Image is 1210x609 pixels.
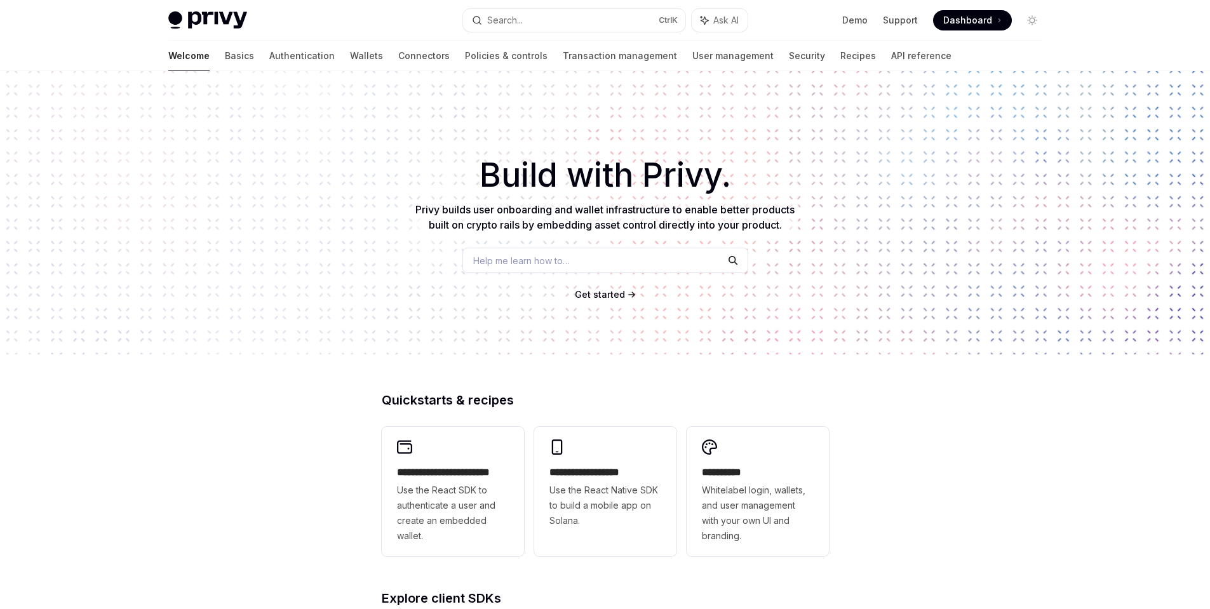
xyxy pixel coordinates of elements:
[415,203,795,231] span: Privy builds user onboarding and wallet infrastructure to enable better products built on crypto ...
[883,14,918,27] a: Support
[692,41,774,71] a: User management
[480,164,731,187] span: Build with Privy.
[382,394,514,406] span: Quickstarts & recipes
[487,13,523,28] div: Search...
[549,483,661,528] span: Use the React Native SDK to build a mobile app on Solana.
[702,483,814,544] span: Whitelabel login, wallets, and user management with your own UI and branding.
[891,41,951,71] a: API reference
[1022,10,1042,30] button: Toggle dark mode
[465,41,548,71] a: Policies & controls
[842,14,868,27] a: Demo
[463,9,685,32] button: Search...CtrlK
[575,288,625,301] a: Get started
[713,14,739,27] span: Ask AI
[563,41,677,71] a: Transaction management
[382,592,501,605] span: Explore client SDKs
[168,11,247,29] img: light logo
[840,41,876,71] a: Recipes
[397,483,509,544] span: Use the React SDK to authenticate a user and create an embedded wallet.
[933,10,1012,30] a: Dashboard
[943,14,992,27] span: Dashboard
[534,427,676,556] a: **** **** **** ***Use the React Native SDK to build a mobile app on Solana.
[398,41,450,71] a: Connectors
[789,41,825,71] a: Security
[687,427,829,556] a: **** *****Whitelabel login, wallets, and user management with your own UI and branding.
[575,289,625,300] span: Get started
[659,15,678,25] span: Ctrl K
[269,41,335,71] a: Authentication
[473,254,570,267] span: Help me learn how to…
[350,41,383,71] a: Wallets
[168,41,210,71] a: Welcome
[692,9,748,32] button: Ask AI
[225,41,254,71] a: Basics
